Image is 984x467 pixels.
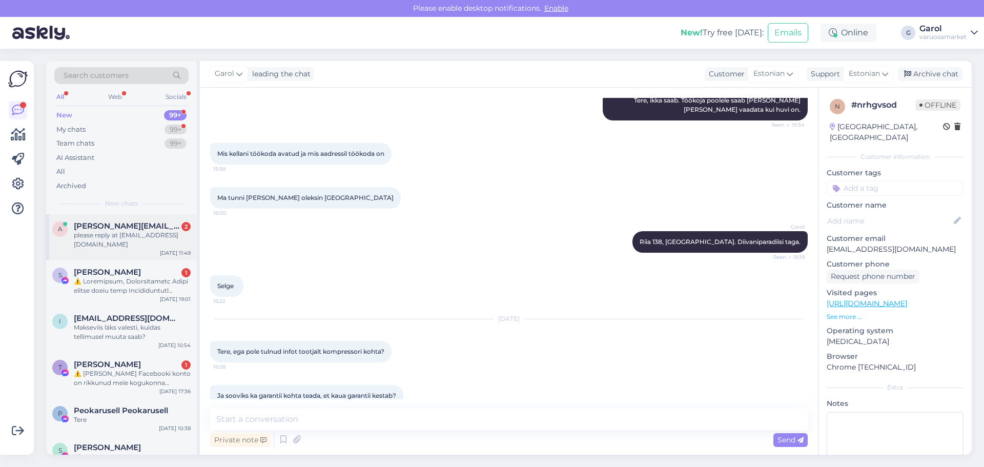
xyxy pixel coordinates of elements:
[74,369,191,388] div: ⚠️ [PERSON_NAME] Facebooki konto on rikkunud meie kogukonna standardeid. Meie süsteem on saanud p...
[807,69,840,79] div: Support
[217,392,396,399] span: Ja sooviks ka garantii kohta teada, et kaua garantii kestab?
[753,68,785,79] span: Estonian
[164,110,187,120] div: 99+
[58,225,63,233] span: a
[215,68,234,79] span: Garol
[919,25,967,33] div: Garol
[827,326,963,336] p: Operating system
[705,69,745,79] div: Customer
[56,181,86,191] div: Archived
[213,297,252,305] span: 16:22
[827,383,963,392] div: Extra
[248,69,311,79] div: leading the chat
[58,446,62,454] span: S
[74,314,180,323] span: info.stuudioauto@gmail.com
[217,348,384,355] span: Tere, ega pole tulnud infot tootjalt kompressori kohta?
[640,238,801,246] span: Riia 138, [GEOGRAPHIC_DATA]. Diivaniparadiisi taga.
[827,299,907,308] a: [URL][DOMAIN_NAME]
[181,268,191,277] div: 1
[56,138,94,149] div: Team chats
[827,244,963,255] p: [EMAIL_ADDRESS][DOMAIN_NAME]
[541,4,571,13] span: Enable
[827,180,963,196] input: Add a tag
[181,360,191,370] div: 1
[64,70,129,81] span: Search customers
[74,406,168,415] span: Peokarusell Peokarusell
[915,99,960,111] span: Offline
[827,200,963,211] p: Customer name
[74,443,141,452] span: Sally Wu
[158,341,191,349] div: [DATE] 10:54
[56,125,86,135] div: My chats
[827,351,963,362] p: Browser
[74,452,191,461] div: Hi
[901,26,915,40] div: G
[827,270,919,283] div: Request phone number
[217,150,384,157] span: Mis kellani töökoda avatud ja mis aadressil töökoda on
[54,90,66,104] div: All
[159,424,191,432] div: [DATE] 10:38
[74,323,191,341] div: Makseviis läks valesti, kuidas tellimusel muuta saab?
[821,24,876,42] div: Online
[830,121,943,143] div: [GEOGRAPHIC_DATA], [GEOGRAPHIC_DATA]
[213,209,252,217] span: 16:00
[768,23,808,43] button: Emails
[74,221,180,231] span: ayuzefovsky@yahoo.com
[827,259,963,270] p: Customer phone
[766,253,805,261] span: Seen ✓ 16:19
[217,194,394,201] span: Ma tunni [PERSON_NAME] oleksin [GEOGRAPHIC_DATA]
[160,295,191,303] div: [DATE] 19:01
[56,167,65,177] div: All
[74,415,191,424] div: Tere
[217,282,234,290] span: Selge
[74,360,141,369] span: Thabiso Tsubele
[74,231,191,249] div: please reply at [EMAIL_ADDRESS][DOMAIN_NAME]
[105,199,138,208] span: New chats
[766,223,805,231] span: Garol
[827,312,963,321] p: See more ...
[898,67,962,81] div: Archive chat
[58,271,62,279] span: S
[213,165,252,173] span: 15:58
[74,268,141,277] span: Sheila Perez
[56,110,72,120] div: New
[163,90,189,104] div: Socials
[827,288,963,298] p: Visited pages
[210,314,808,323] div: [DATE]
[827,215,952,227] input: Add name
[59,317,61,325] span: i
[851,99,915,111] div: # nrhgvsod
[827,152,963,161] div: Customer information
[849,68,880,79] span: Estonian
[919,33,967,41] div: varuosamarket
[213,363,252,371] span: 16:28
[58,363,62,371] span: T
[827,168,963,178] p: Customer tags
[766,121,805,129] span: Seen ✓ 15:54
[827,233,963,244] p: Customer email
[8,69,28,89] img: Askly Logo
[56,153,94,163] div: AI Assistant
[160,249,191,257] div: [DATE] 11:49
[106,90,124,104] div: Web
[777,435,804,444] span: Send
[74,277,191,295] div: ⚠️ Loremipsum, Dolorsitametc Adipi elitse doeiu temp Incididuntutl etdoloremagn aliqu en admin ve...
[165,125,187,135] div: 99+
[827,336,963,347] p: [MEDICAL_DATA]
[181,222,191,231] div: 2
[681,27,764,39] div: Try free [DATE]:
[165,138,187,149] div: 99+
[835,103,840,110] span: n
[827,362,963,373] p: Chrome [TECHNICAL_ID]
[919,25,978,41] a: Garolvaruosamarket
[159,388,191,395] div: [DATE] 17:36
[210,433,271,447] div: Private note
[681,28,703,37] b: New!
[58,410,63,417] span: P
[827,398,963,409] p: Notes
